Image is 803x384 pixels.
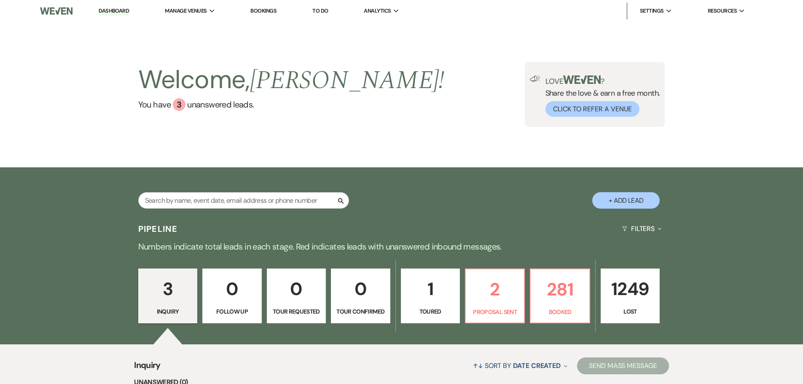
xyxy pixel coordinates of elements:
[144,307,192,316] p: Inquiry
[144,275,192,303] p: 3
[173,98,185,111] div: 3
[406,275,454,303] p: 1
[98,240,705,253] p: Numbers indicate total leads in each stage. Red indicates leads with unanswered inbound messages.
[530,75,540,82] img: loud-speaker-illustration.svg
[545,101,639,117] button: Click to Refer a Venue
[250,7,277,14] a: Bookings
[138,98,445,111] a: You have 3 unanswered leads.
[331,269,390,323] a: 0Tour Confirmed
[336,275,384,303] p: 0
[401,269,460,323] a: 1Toured
[540,75,660,117] div: Share the love & earn a free month.
[272,275,320,303] p: 0
[272,307,320,316] p: Tour Requested
[165,7,207,15] span: Manage Venues
[513,361,561,370] span: Date Created
[208,307,256,316] p: Follow Up
[138,223,178,235] h3: Pipeline
[577,357,669,374] button: Send Mass Message
[619,218,665,240] button: Filters
[40,2,72,20] img: Weven Logo
[536,307,584,317] p: Booked
[208,275,256,303] p: 0
[640,7,664,15] span: Settings
[470,354,571,377] button: Sort By Date Created
[708,7,737,15] span: Resources
[138,62,445,98] h2: Welcome,
[364,7,391,15] span: Analytics
[406,307,454,316] p: Toured
[202,269,261,323] a: 0Follow Up
[471,275,519,303] p: 2
[134,359,161,377] span: Inquiry
[530,269,590,323] a: 281Booked
[250,61,445,100] span: [PERSON_NAME] !
[545,75,660,85] p: Love ?
[138,269,197,323] a: 3Inquiry
[536,275,584,303] p: 281
[563,75,601,84] img: weven-logo-green.svg
[465,269,525,323] a: 2Proposal Sent
[606,307,654,316] p: Lost
[312,7,328,14] a: To Do
[473,361,483,370] span: ↑↓
[267,269,326,323] a: 0Tour Requested
[606,275,654,303] p: 1249
[471,307,519,317] p: Proposal Sent
[138,192,349,209] input: Search by name, event date, email address or phone number
[592,192,660,209] button: + Add Lead
[601,269,660,323] a: 1249Lost
[336,307,384,316] p: Tour Confirmed
[99,7,129,15] a: Dashboard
